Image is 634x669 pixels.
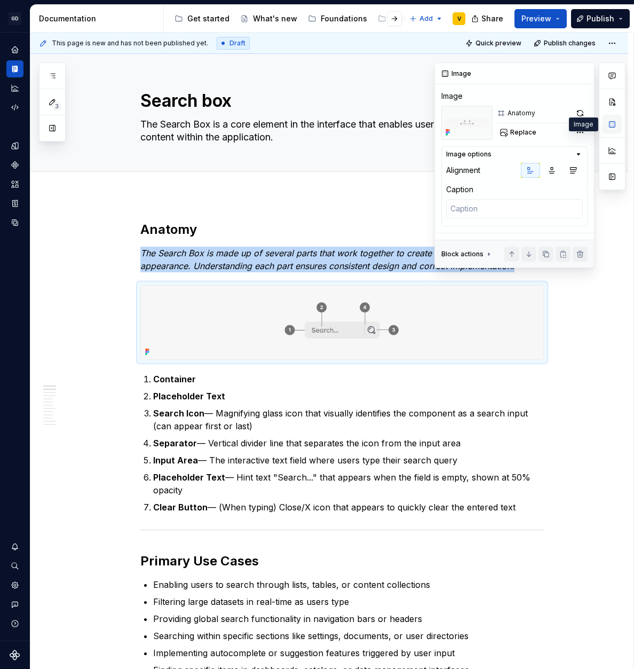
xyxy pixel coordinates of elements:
[138,88,542,114] textarea: Search box
[39,13,159,24] div: Documentation
[153,454,544,467] p: — The interactive text field where users type their search query
[6,214,23,231] a: Data sources
[153,595,544,608] p: Filtering large datasets in real-time as users type
[253,13,297,24] div: What's new
[141,286,543,359] img: 02c37857-03cc-48dc-846c-1b489ac2b65f.png
[514,9,567,28] button: Preview
[6,195,23,212] a: Storybook stories
[6,538,23,555] button: Notifications
[587,13,614,24] span: Publish
[6,557,23,574] button: Search ⌘K
[466,9,510,28] button: Share
[153,578,544,591] p: Enabling users to search through lists, tables, or content collections
[153,502,208,513] strong: Clear Button
[6,577,23,594] a: Settings
[153,437,544,450] p: — Vertical divider line that separates the icon from the input area
[6,137,23,154] a: Design tokens
[457,14,461,23] div: V
[530,36,600,51] button: Publish changes
[462,36,526,51] button: Quick preview
[6,596,23,613] button: Contact support
[544,39,596,48] span: Publish changes
[10,650,20,660] svg: Supernova Logo
[140,221,544,238] h2: Anatomy
[153,629,544,642] p: Searching within specific sections like settings, documents, or user directories
[229,39,245,48] span: Draft
[419,14,433,23] span: Add
[6,99,23,116] a: Code automation
[138,116,542,146] textarea: The Search Box is a core element in the interface that enables users to search and filter content...
[153,612,544,625] p: Providing global search functionality in navigation bars or headers
[236,10,302,27] a: What's new
[52,39,208,48] span: This page is new and has not been published yet.
[153,407,544,432] p: — Magnifying glass icon that visually identifies the component as a search input (can appear firs...
[52,102,61,111] span: 3
[140,248,514,271] em: The Search Box is made up of several parts that work together to create its function and appearan...
[304,10,371,27] a: Foundations
[6,41,23,58] a: Home
[6,80,23,97] a: Analytics
[170,10,234,27] a: Get started
[6,60,23,77] a: Documentation
[170,8,404,29] div: Page tree
[153,472,225,483] strong: Placeholder Text
[153,438,197,448] strong: Separator
[153,501,544,514] p: — (When typing) Close/X icon that appears to quickly clear the entered text
[153,471,544,497] p: — Hint text "Search..." that appears when the field is empty, shown at 50% opacity
[9,12,21,25] div: GD
[140,553,544,570] h2: Primary Use Cases
[521,13,551,24] span: Preview
[475,39,521,48] span: Quick preview
[153,455,198,466] strong: Input Area
[6,176,23,193] a: Assets
[187,13,229,24] div: Get started
[406,11,446,26] button: Add
[571,9,630,28] button: Publish
[2,7,28,30] button: GD
[321,13,367,24] div: Foundations
[569,117,598,131] div: Image
[6,156,23,174] a: Components
[153,647,544,659] p: Implementing autocomplete or suggestion features triggered by user input
[153,408,204,419] strong: Search Icon
[153,374,196,384] strong: Container
[153,391,225,402] strong: Placeholder Text
[481,13,503,24] span: Share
